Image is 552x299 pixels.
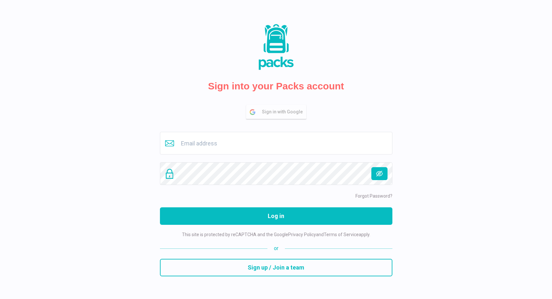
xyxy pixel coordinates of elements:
[160,207,392,225] button: Log in
[160,259,392,276] button: Sign up / Join a team
[324,232,359,237] a: Terms of Service
[262,105,306,119] span: Sign in with Google
[246,105,306,119] button: Sign in with Google
[355,193,392,199] a: Forgot Password?
[182,231,370,238] p: This site is protected by reCAPTCHA and the Google and apply.
[244,23,309,71] img: Packs Logo
[288,232,316,237] a: Privacy Policy
[160,132,392,155] input: Email address
[208,80,344,92] h2: Sign into your Packs account
[267,245,285,252] span: or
